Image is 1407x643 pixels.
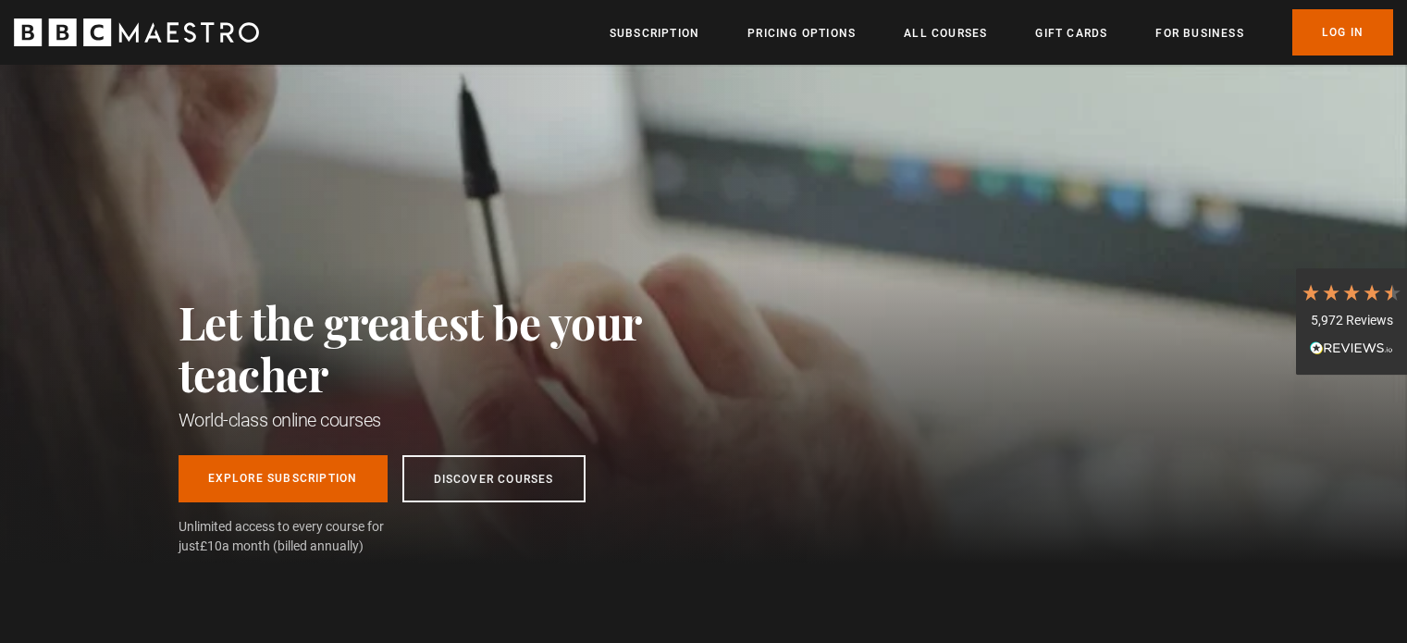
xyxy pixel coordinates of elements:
[179,455,388,502] a: Explore Subscription
[1301,312,1402,330] div: 5,972 Reviews
[1296,268,1407,376] div: 5,972 ReviewsRead All Reviews
[747,24,856,43] a: Pricing Options
[610,9,1393,56] nav: Primary
[904,24,987,43] a: All Courses
[1310,341,1393,354] img: REVIEWS.io
[200,538,222,553] span: £10
[1301,282,1402,303] div: 4.7 Stars
[402,455,586,502] a: Discover Courses
[1292,9,1393,56] a: Log In
[610,24,699,43] a: Subscription
[1301,339,1402,361] div: Read All Reviews
[1155,24,1243,43] a: For business
[14,19,259,46] svg: BBC Maestro
[1035,24,1107,43] a: Gift Cards
[179,517,428,556] span: Unlimited access to every course for just a month (billed annually)
[179,407,724,433] h1: World-class online courses
[179,296,724,400] h2: Let the greatest be your teacher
